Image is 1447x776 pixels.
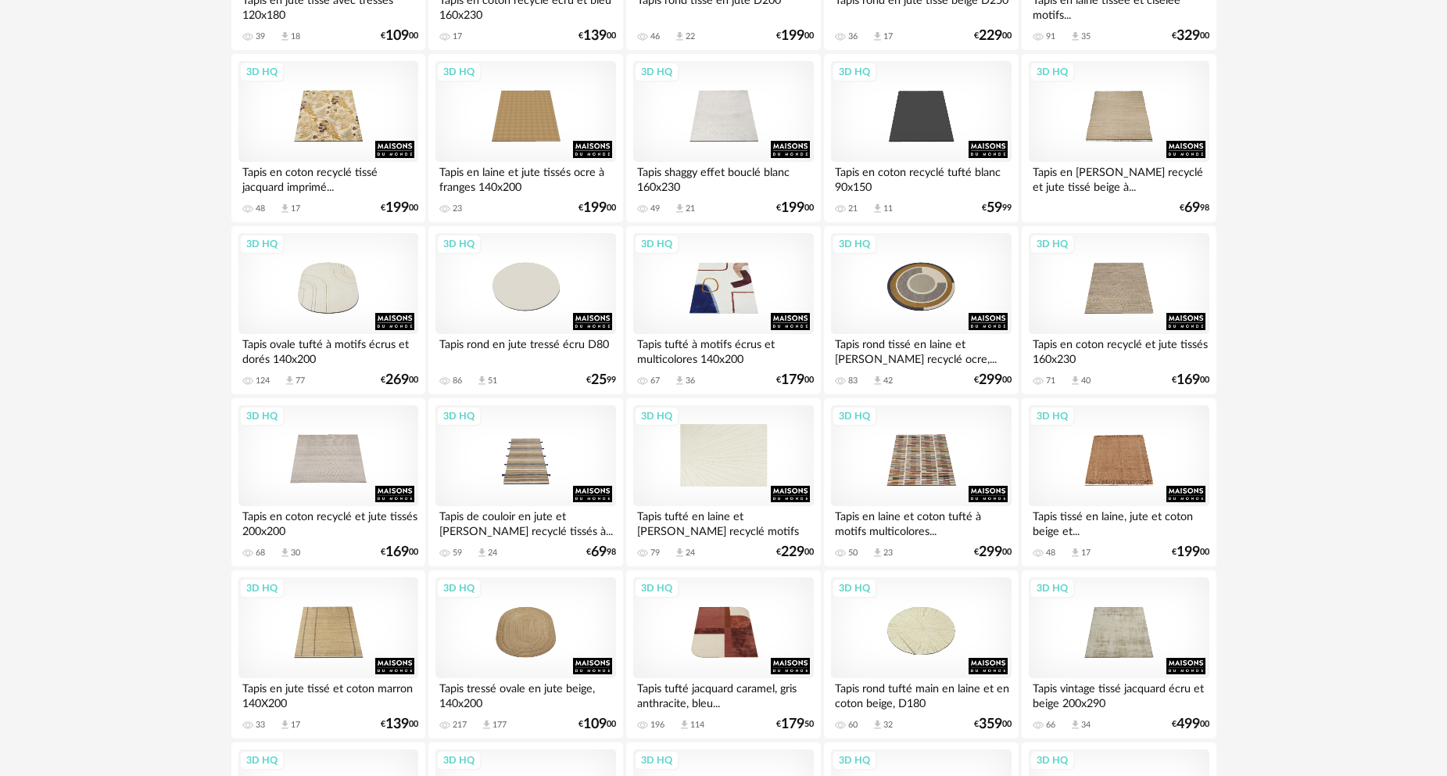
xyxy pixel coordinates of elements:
[776,375,814,386] div: € 00
[453,720,467,731] div: 217
[831,506,1011,537] div: Tapis en laine et coton tufté à motifs multicolores...
[239,750,285,771] div: 3D HQ
[633,162,813,193] div: Tapis shaggy effet bouclé blanc 160x230
[238,162,418,193] div: Tapis en coton recyclé tissé jacquard imprimé...
[1046,375,1055,386] div: 71
[381,547,418,558] div: € 00
[279,719,291,731] span: Download icon
[435,678,615,710] div: Tapis tressé ovale en jute beige, 140x200
[626,570,820,739] a: 3D HQ Tapis tufté jacquard caramel, gris anthracite, bleu... 196 Download icon 114 €17950
[1069,375,1081,386] span: Download icon
[436,234,482,254] div: 3D HQ
[1029,162,1209,193] div: Tapis en [PERSON_NAME] recyclé et jute tissé beige à...
[1081,375,1091,386] div: 40
[1069,547,1081,559] span: Download icon
[1022,570,1216,739] a: 3D HQ Tapis vintage tissé jacquard écru et beige 200x290 66 Download icon 34 €49900
[591,547,607,558] span: 69
[231,54,425,223] a: 3D HQ Tapis en coton recyclé tissé jacquard imprimé... 48 Download icon 17 €19900
[385,203,409,214] span: 199
[436,750,482,771] div: 3D HQ
[1081,720,1091,731] div: 34
[279,203,291,214] span: Download icon
[231,226,425,395] a: 3D HQ Tapis ovale tufté à motifs écrus et dorés 140x200 124 Download icon 77 €26900
[279,31,291,42] span: Download icon
[591,375,607,386] span: 25
[776,719,814,730] div: € 50
[633,334,813,365] div: Tapis tufté à motifs écrus et multicolores 140x200
[824,54,1018,223] a: 3D HQ Tapis en coton recyclé tufté blanc 90x150 21 Download icon 11 €5999
[256,203,265,214] div: 48
[848,548,858,559] div: 50
[781,375,804,386] span: 179
[650,31,660,42] div: 46
[686,548,695,559] div: 24
[488,375,497,386] div: 51
[872,203,883,214] span: Download icon
[1177,547,1200,558] span: 199
[381,203,418,214] div: € 00
[436,578,482,598] div: 3D HQ
[435,506,615,537] div: Tapis de couloir en jute et [PERSON_NAME] recyclé tissés à...
[832,578,877,598] div: 3D HQ
[979,31,1002,41] span: 229
[381,31,418,41] div: € 00
[1029,334,1209,365] div: Tapis en coton recyclé et jute tissés 160x230
[453,375,462,386] div: 86
[1030,406,1075,426] div: 3D HQ
[824,226,1018,395] a: 3D HQ Tapis rond tissé en laine et [PERSON_NAME] recyclé ocre,... 83 Download icon 42 €29900
[674,375,686,386] span: Download icon
[824,570,1018,739] a: 3D HQ Tapis rond tufté main en laine et en coton beige, D180 60 Download icon 32 €35900
[1081,548,1091,559] div: 17
[1177,719,1200,730] span: 499
[883,31,893,42] div: 17
[453,548,462,559] div: 59
[979,375,1002,386] span: 299
[634,62,679,82] div: 3D HQ
[781,719,804,730] span: 179
[686,203,695,214] div: 21
[291,203,300,214] div: 17
[1081,31,1091,42] div: 35
[453,31,462,42] div: 17
[848,375,858,386] div: 83
[381,375,418,386] div: € 00
[883,203,893,214] div: 11
[974,31,1012,41] div: € 00
[1030,750,1075,771] div: 3D HQ
[979,547,1002,558] span: 299
[848,720,858,731] div: 60
[781,547,804,558] span: 229
[239,234,285,254] div: 3D HQ
[634,234,679,254] div: 3D HQ
[674,547,686,559] span: Download icon
[435,162,615,193] div: Tapis en laine et jute tissés ocre à franges 140x200
[633,506,813,537] div: Tapis tufté en laine et [PERSON_NAME] recyclé motifs en...
[279,547,291,559] span: Download icon
[872,719,883,731] span: Download icon
[284,375,295,386] span: Download icon
[974,547,1012,558] div: € 00
[781,31,804,41] span: 199
[848,31,858,42] div: 36
[1172,547,1209,558] div: € 00
[481,719,492,731] span: Download icon
[1046,548,1055,559] div: 48
[453,203,462,214] div: 23
[381,719,418,730] div: € 00
[626,54,820,223] a: 3D HQ Tapis shaggy effet bouclé blanc 160x230 49 Download icon 21 €19900
[982,203,1012,214] div: € 99
[291,720,300,731] div: 17
[883,375,893,386] div: 42
[883,548,893,559] div: 23
[492,720,507,731] div: 177
[256,31,265,42] div: 39
[1022,226,1216,395] a: 3D HQ Tapis en coton recyclé et jute tissés 160x230 71 Download icon 40 €16900
[650,203,660,214] div: 49
[1180,203,1209,214] div: € 98
[238,506,418,537] div: Tapis en coton recyclé et jute tissés 200x200
[974,719,1012,730] div: € 00
[1029,506,1209,537] div: Tapis tissé en laine, jute et coton beige et...
[824,398,1018,567] a: 3D HQ Tapis en laine et coton tufté à motifs multicolores... 50 Download icon 23 €29900
[1172,719,1209,730] div: € 00
[256,548,265,559] div: 68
